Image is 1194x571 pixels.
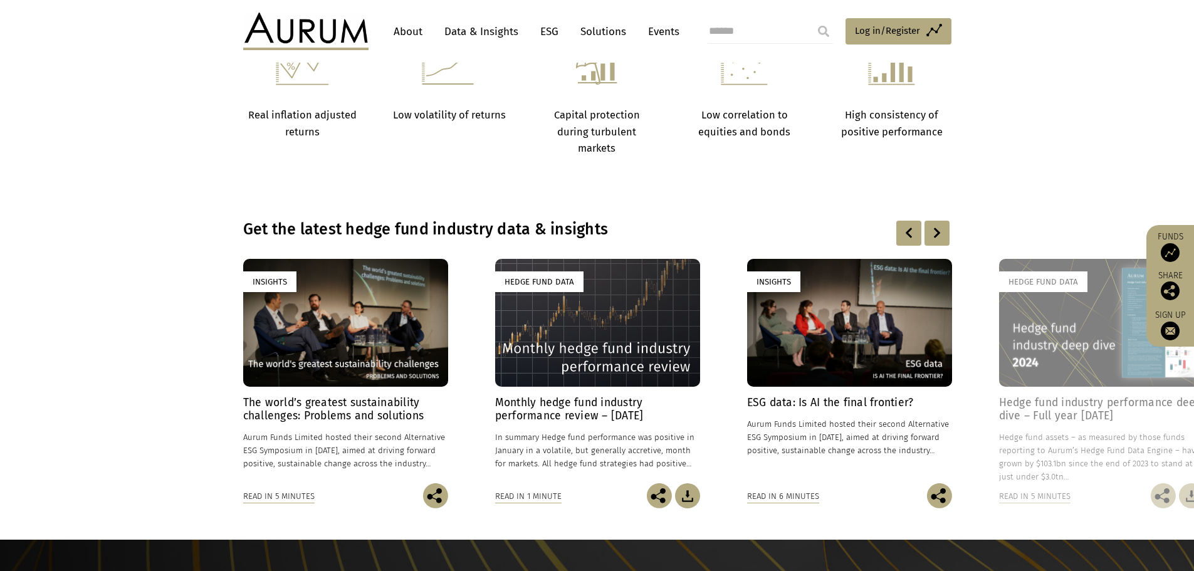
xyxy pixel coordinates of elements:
[534,20,565,43] a: ESG
[747,259,952,483] a: Insights ESG data: Is AI the final frontier? Aurum Funds Limited hosted their second Alternative ...
[554,109,640,154] strong: Capital protection during turbulent markets
[243,259,448,483] a: Insights The world’s greatest sustainability challenges: Problems and solutions Aurum Funds Limit...
[243,490,315,503] div: Read in 5 minutes
[1153,271,1188,300] div: Share
[393,109,506,121] strong: Low volatility of returns
[846,18,951,45] a: Log in/Register
[243,431,448,470] p: Aurum Funds Limited hosted their second Alternative ESG Symposium in [DATE], aimed at driving for...
[647,483,672,508] img: Share this post
[642,20,679,43] a: Events
[243,13,369,50] img: Aurum
[243,396,448,422] h4: The world’s greatest sustainability challenges: Problems and solutions
[1161,281,1180,300] img: Share this post
[495,431,700,470] p: In summary Hedge fund performance was positive in January in a volatile, but generally accretive,...
[1161,322,1180,340] img: Sign up to our newsletter
[927,483,952,508] img: Share this post
[1153,310,1188,340] a: Sign up
[495,259,700,483] a: Hedge Fund Data Monthly hedge fund industry performance review – [DATE] In summary Hedge fund per...
[438,20,525,43] a: Data & Insights
[675,483,700,508] img: Download Article
[243,220,790,239] h3: Get the latest hedge fund industry data & insights
[747,396,952,409] h4: ESG data: Is AI the final frontier?
[999,490,1071,503] div: Read in 5 minutes
[747,271,800,292] div: Insights
[698,109,790,137] strong: Low correlation to equities and bonds
[999,271,1087,292] div: Hedge Fund Data
[423,483,448,508] img: Share this post
[747,417,952,457] p: Aurum Funds Limited hosted their second Alternative ESG Symposium in [DATE], aimed at driving for...
[747,490,819,503] div: Read in 6 minutes
[855,23,920,38] span: Log in/Register
[811,19,836,44] input: Submit
[1153,231,1188,262] a: Funds
[248,109,357,137] strong: Real inflation adjusted returns
[495,396,700,422] h4: Monthly hedge fund industry performance review – [DATE]
[495,271,584,292] div: Hedge Fund Data
[841,109,943,137] strong: High consistency of positive performance
[1161,243,1180,262] img: Access Funds
[1151,483,1176,508] img: Share this post
[243,271,296,292] div: Insights
[387,20,429,43] a: About
[574,20,632,43] a: Solutions
[495,490,562,503] div: Read in 1 minute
